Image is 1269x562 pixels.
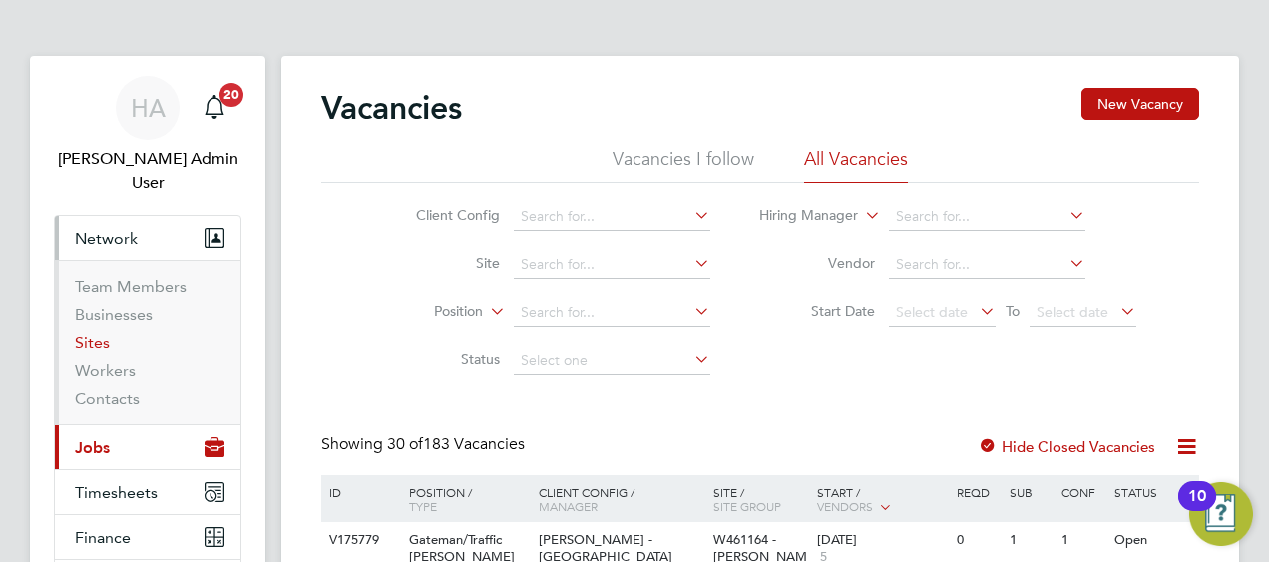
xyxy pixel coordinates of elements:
div: V175779 [324,522,394,559]
h2: Vacancies [321,88,462,128]
label: Hiring Manager [743,206,858,226]
a: Businesses [75,305,153,324]
div: Open [1109,522,1196,559]
li: All Vacancies [804,147,908,183]
button: Open Resource Center, 10 new notifications [1189,482,1253,546]
a: Team Members [75,277,187,296]
span: Select date [1037,303,1108,321]
input: Search for... [889,203,1085,231]
span: Site Group [713,498,781,514]
button: Finance [55,515,240,559]
a: Workers [75,361,136,380]
div: Conf [1057,475,1108,509]
div: 10 [1188,496,1206,522]
span: To [1000,298,1026,324]
label: Start Date [760,302,875,320]
input: Search for... [514,203,710,231]
span: 30 of [387,434,423,454]
span: Vendors [817,498,873,514]
div: Position / [394,475,534,523]
span: 183 Vacancies [387,434,525,454]
label: Site [385,254,500,272]
label: Vendor [760,254,875,272]
div: Site / [708,475,813,523]
div: 0 [952,522,1004,559]
a: HA[PERSON_NAME] Admin User [54,76,241,195]
div: Reqd [952,475,1004,509]
input: Search for... [889,251,1085,279]
div: Showing [321,434,529,455]
div: ID [324,475,394,509]
div: [DATE] [817,532,947,549]
label: Status [385,350,500,368]
div: 1 [1057,522,1108,559]
span: Type [409,498,437,514]
span: Network [75,229,138,248]
input: Search for... [514,299,710,327]
span: Timesheets [75,483,158,502]
span: Hays Admin User [54,147,241,195]
label: Position [368,302,483,322]
span: Finance [75,528,131,547]
a: 20 [195,76,234,140]
div: Sub [1005,475,1057,509]
input: Search for... [514,251,710,279]
label: Client Config [385,206,500,224]
button: New Vacancy [1081,88,1199,120]
button: Network [55,216,240,260]
input: Select one [514,347,710,375]
li: Vacancies I follow [613,147,754,183]
a: Contacts [75,389,140,408]
span: Jobs [75,438,110,457]
span: HA [131,95,166,121]
button: Timesheets [55,470,240,514]
div: Network [55,260,240,424]
label: Hide Closed Vacancies [978,437,1155,456]
div: Client Config / [534,475,708,523]
button: Jobs [55,425,240,469]
span: 20 [219,83,243,107]
div: Status [1109,475,1196,509]
div: 1 [1005,522,1057,559]
span: Select date [896,303,968,321]
a: Sites [75,333,110,352]
div: Start / [812,475,952,525]
span: Manager [539,498,598,514]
